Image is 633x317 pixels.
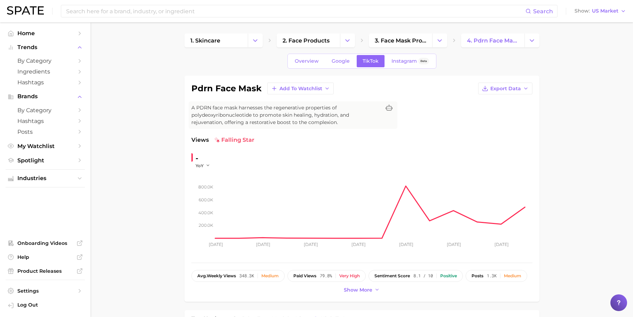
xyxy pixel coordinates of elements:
abbr: average [197,273,207,278]
span: Add to Watchlist [279,86,322,92]
span: Product Releases [17,268,73,274]
a: 2. face products [277,33,340,47]
span: falling star [214,136,254,144]
span: Log Out [17,302,79,308]
button: Export Data [478,83,532,94]
span: Help [17,254,73,260]
span: 2. face products [283,37,330,44]
tspan: 800.0k [198,184,213,190]
button: Industries [6,173,85,184]
a: by Category [6,55,85,66]
span: 1. skincare [190,37,220,44]
span: weekly views [197,273,236,278]
a: Settings [6,286,85,296]
tspan: [DATE] [256,242,270,247]
span: YoY [196,163,204,169]
a: Onboarding Videos [6,238,85,248]
span: 4. pdrn face mask [467,37,519,44]
span: 1.3k [487,273,497,278]
span: Hashtags [17,79,73,86]
a: Hashtags [6,77,85,88]
button: posts1.3kMedium [466,270,527,282]
a: 4. pdrn face mask [461,33,524,47]
span: Export Data [490,86,521,92]
span: paid views [293,273,316,278]
div: Very high [339,273,360,278]
button: Change Category [524,33,539,47]
a: My Watchlist [6,141,85,152]
button: sentiment score8.1 / 10Positive [369,270,463,282]
a: Log out. Currently logged in with e-mail jenny.zeng@spate.nyc. [6,300,85,311]
span: Views [191,136,209,144]
span: Show more [344,287,372,293]
span: A PDRN face mask harnesses the regenerative properties of polydeoxyribonucleotide to promote skin... [191,104,381,126]
span: Show [575,9,590,13]
div: - [196,153,215,164]
span: sentiment score [374,273,410,278]
button: Add to Watchlist [267,83,334,94]
a: InstagramBeta [386,55,435,67]
span: Instagram [391,58,417,64]
button: avg.weekly views348.3kMedium [191,270,285,282]
tspan: [DATE] [351,242,366,247]
span: Spotlight [17,157,73,164]
button: Change Category [340,33,355,47]
span: Hashtags [17,118,73,124]
tspan: [DATE] [208,242,223,247]
a: 3. face mask products [369,33,432,47]
span: TikTok [363,58,379,64]
img: falling star [214,137,220,143]
a: Posts [6,126,85,137]
div: Positive [440,273,457,278]
a: by Category [6,105,85,116]
a: Hashtags [6,116,85,126]
img: SPATE [7,6,44,15]
span: Search [533,8,553,15]
span: posts [472,273,483,278]
button: YoY [196,163,211,169]
span: by Category [17,57,73,64]
span: Onboarding Videos [17,240,73,246]
tspan: 200.0k [199,223,213,228]
span: US Market [592,9,618,13]
button: paid views79.8%Very high [287,270,366,282]
span: Trends [17,44,73,51]
span: Home [17,30,73,37]
span: 348.3k [239,273,254,278]
span: Ingredients [17,68,73,75]
tspan: [DATE] [447,242,461,247]
span: 8.1 / 10 [413,273,433,278]
tspan: [DATE] [399,242,413,247]
a: 1. skincare [184,33,248,47]
span: 3. face mask products [375,37,426,44]
a: Google [326,55,356,67]
button: ShowUS Market [573,7,628,16]
span: Posts [17,129,73,135]
div: Medium [261,273,279,278]
a: TikTok [357,55,385,67]
span: Brands [17,93,73,100]
span: Settings [17,288,73,294]
a: Ingredients [6,66,85,77]
div: Medium [504,273,521,278]
span: Industries [17,175,73,181]
a: Product Releases [6,266,85,276]
span: Google [332,58,350,64]
a: Overview [289,55,325,67]
tspan: 400.0k [198,210,213,215]
tspan: [DATE] [304,242,318,247]
span: Beta [420,58,427,64]
button: Brands [6,91,85,102]
span: by Category [17,107,73,114]
span: My Watchlist [17,143,73,149]
a: Home [6,28,85,39]
input: Search here for a brand, industry, or ingredient [65,5,525,17]
button: Show more [342,285,382,295]
button: Change Category [248,33,263,47]
span: 79.8% [320,273,332,278]
a: Help [6,252,85,262]
span: Overview [295,58,319,64]
tspan: 600.0k [199,197,213,202]
h1: pdrn face mask [191,84,262,93]
tspan: [DATE] [494,242,509,247]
